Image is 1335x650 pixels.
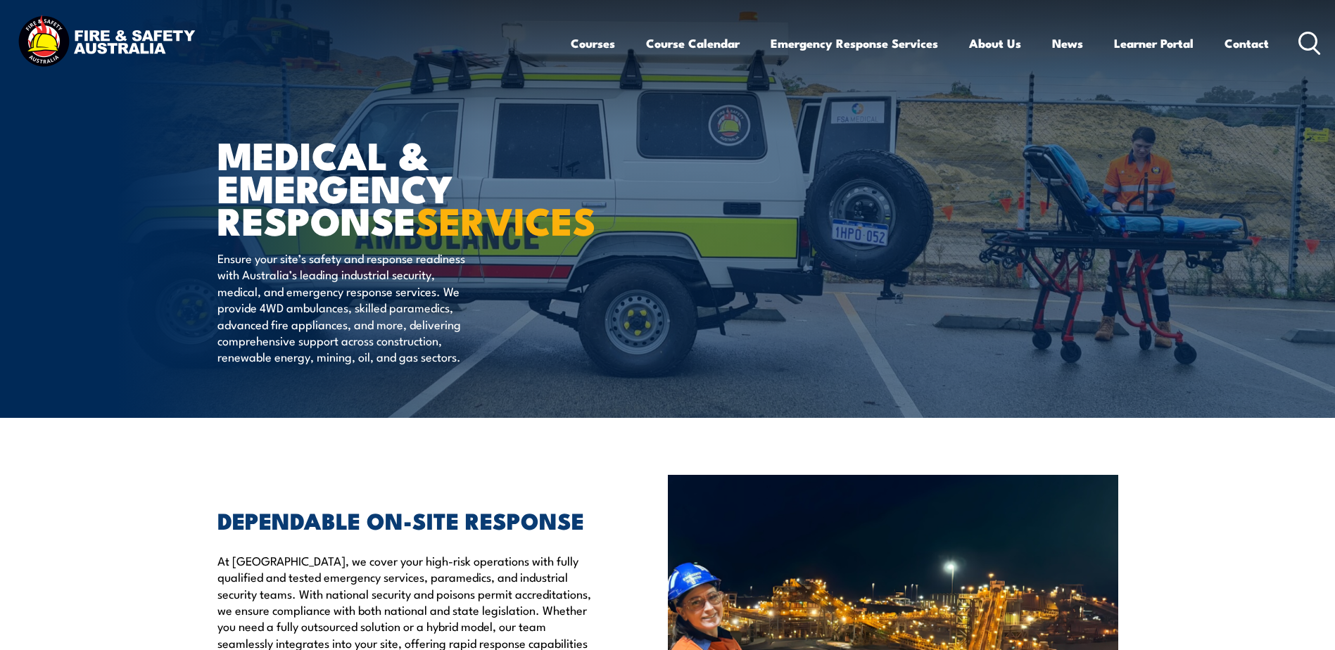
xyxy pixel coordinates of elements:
a: Emergency Response Services [771,25,938,62]
a: Learner Portal [1114,25,1194,62]
h2: DEPENDABLE ON-SITE RESPONSE [217,510,603,530]
a: Course Calendar [646,25,740,62]
a: About Us [969,25,1021,62]
a: Courses [571,25,615,62]
p: Ensure your site’s safety and response readiness with Australia’s leading industrial security, me... [217,250,474,365]
strong: SERVICES [416,190,596,248]
a: News [1052,25,1083,62]
a: Contact [1225,25,1269,62]
h1: MEDICAL & EMERGENCY RESPONSE [217,138,565,236]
